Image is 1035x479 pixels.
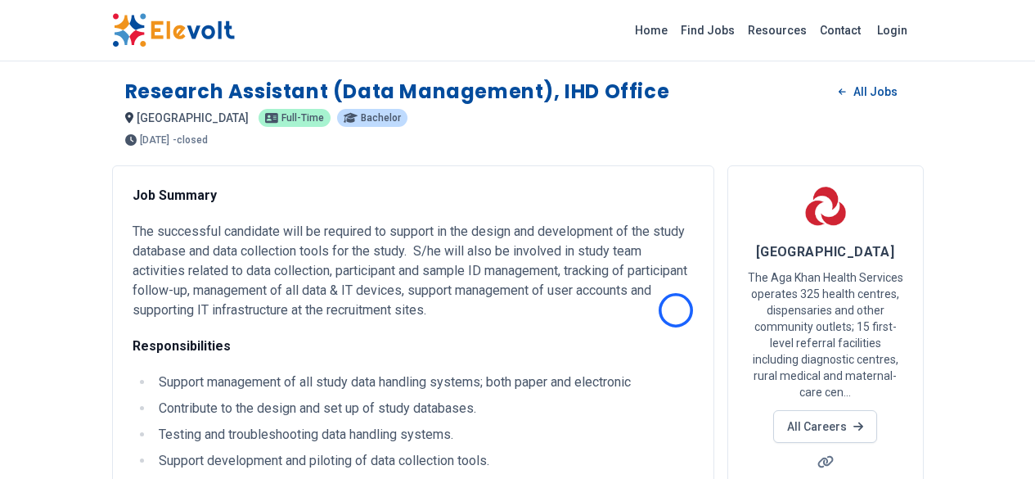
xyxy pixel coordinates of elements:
li: Support development and piloting of data collection tools. [154,451,694,471]
li: Contribute to the design and set up of study databases. [154,399,694,418]
p: - closed [173,135,208,145]
img: Aga Khan Hospital [805,186,846,227]
a: All Jobs [826,79,910,104]
li: Testing and troubleshooting data handling systems. [154,425,694,445]
a: Contact [813,17,867,43]
span: [GEOGRAPHIC_DATA] [756,244,895,260]
span: [DATE] [140,135,169,145]
p: The successful candidate will be required to support in the design and development of the study d... [133,222,694,320]
li: Support management of all study data handling systems; both paper and electronic [154,373,694,392]
strong: Job Summary [133,188,217,203]
a: Login [867,14,917,47]
h1: Research Assistant (Data Management), IHD Office [125,79,670,105]
span: [GEOGRAPHIC_DATA] [137,111,249,124]
strong: Responsibilities [133,338,231,354]
span: Bachelor [361,113,401,123]
img: Elevolt [112,13,235,47]
a: Resources [741,17,813,43]
span: Full-time [281,113,324,123]
p: The Aga Khan Health Services operates 325 health centres, dispensaries and other community outlet... [748,269,903,400]
a: Home [628,17,674,43]
a: Find Jobs [674,17,741,43]
a: All Careers [773,410,877,443]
